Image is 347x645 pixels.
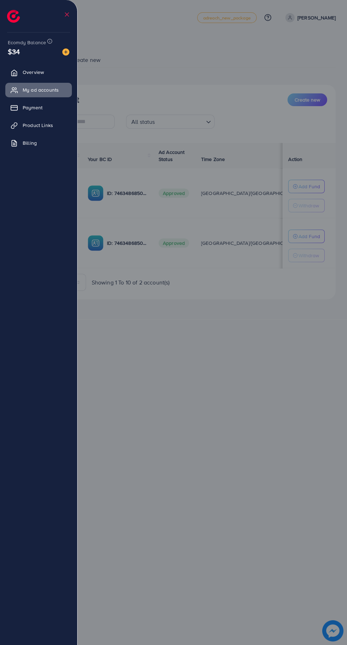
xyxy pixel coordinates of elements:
[5,100,72,115] a: Payment
[23,139,37,146] span: Billing
[23,104,42,111] span: Payment
[8,46,20,57] span: $34
[5,83,72,97] a: My ad accounts
[62,48,69,56] img: image
[7,10,20,23] img: logo
[23,86,59,93] span: My ad accounts
[23,122,53,129] span: Product Links
[8,39,46,46] span: Ecomdy Balance
[5,118,72,132] a: Product Links
[5,65,72,79] a: Overview
[23,69,44,76] span: Overview
[5,136,72,150] a: Billing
